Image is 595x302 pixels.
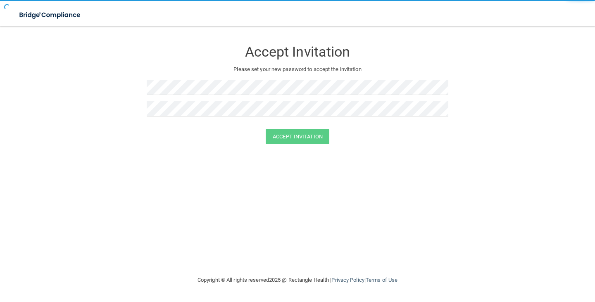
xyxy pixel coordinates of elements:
[147,267,448,293] div: Copyright © All rights reserved 2025 @ Rectangle Health | |
[366,277,397,283] a: Terms of Use
[12,7,88,24] img: bridge_compliance_login_screen.278c3ca4.svg
[153,64,442,74] p: Please set your new password to accept the invitation
[266,129,329,144] button: Accept Invitation
[147,44,448,59] h3: Accept Invitation
[331,277,364,283] a: Privacy Policy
